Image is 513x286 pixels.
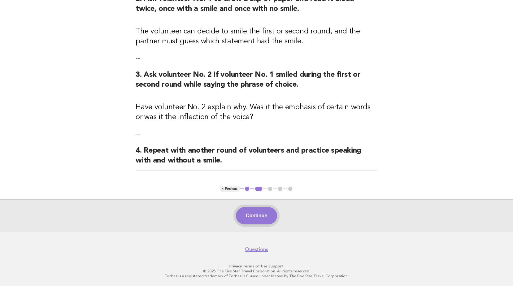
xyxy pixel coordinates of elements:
[245,246,268,253] a: Questions
[229,264,242,268] a: Privacy
[220,186,240,192] button: < Previous
[136,130,377,138] p: --
[67,269,446,274] p: © 2025 The Five Star Travel Corporation. All rights reserved.
[136,70,377,95] h2: 3. Ask volunteer No. 2 if volunteer No. 1 smiled during the first or second round while saying th...
[136,54,377,63] p: --
[136,102,377,122] h3: Have volunteer No. 2 explain why. Was it the emphasis of certain words or was it the inflection o...
[136,146,377,171] h2: 4. Repeat with another round of volunteers and practice speaking with and without a smile.
[243,264,267,268] a: Terms of Use
[67,274,446,279] p: Forbes is a registered trademark of Forbes LLC used under license by The Five Star Travel Corpora...
[67,264,446,269] p: · ·
[254,186,263,192] button: 2
[236,207,277,224] button: Continue
[268,264,284,268] a: Support
[244,186,250,192] button: 1
[136,27,377,46] h3: The volunteer can decide to smile the first or second round, and the partner must guess which sta...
